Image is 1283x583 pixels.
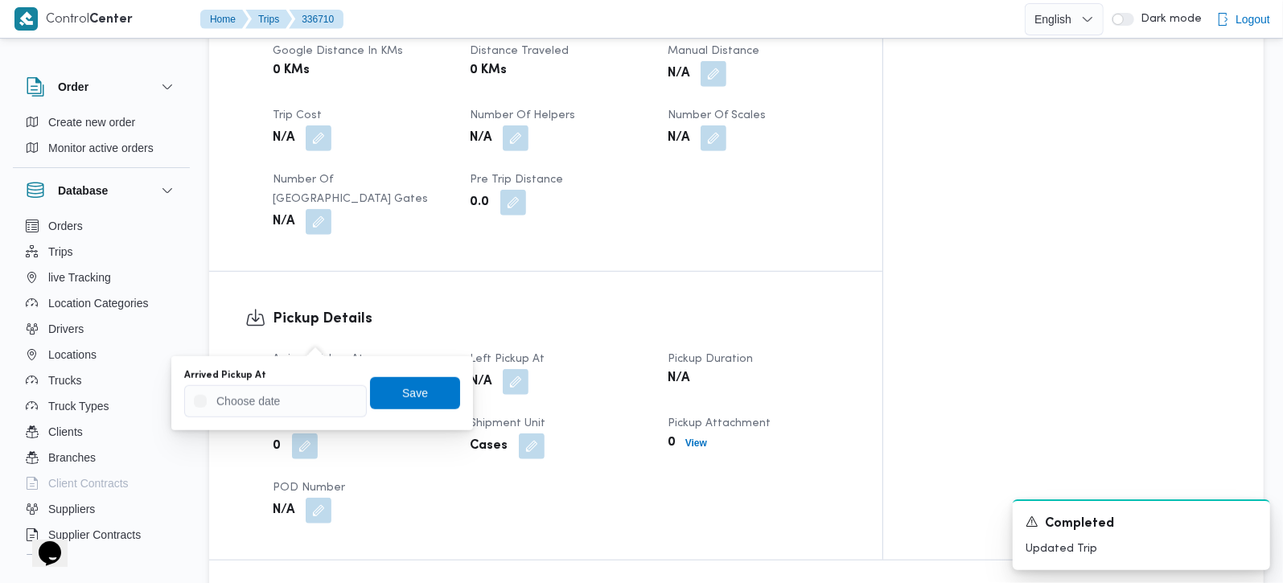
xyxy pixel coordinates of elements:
button: Trucks [19,367,183,393]
button: Client Contracts [19,470,183,496]
span: Truck Types [48,396,109,416]
span: Trucks [48,371,81,390]
span: Locations [48,345,97,364]
span: Devices [48,551,88,570]
b: N/A [668,129,689,148]
span: Location Categories [48,294,149,313]
button: Suppliers [19,496,183,522]
button: Clients [19,419,183,445]
button: Database [26,181,177,200]
b: Cases [470,437,508,456]
span: Number of [GEOGRAPHIC_DATA] Gates [273,174,428,204]
button: Home [200,10,249,29]
span: Distance Traveled [470,46,569,56]
b: 0.0 [470,193,489,212]
span: Pre Trip Distance [470,174,563,185]
span: Dark mode [1134,13,1202,26]
span: Trip Cost [273,110,322,121]
span: Supplier Contracts [48,525,141,544]
button: Save [370,377,460,409]
span: Save [402,384,428,403]
span: Shipment Unit [470,418,545,429]
b: Center [89,14,133,26]
span: Client Contracts [48,474,129,493]
b: N/A [273,212,294,232]
button: Drivers [19,316,183,342]
h3: Pickup Details [273,308,846,330]
button: Trips [245,10,292,29]
span: Branches [48,448,96,467]
b: 0 KMs [470,61,507,80]
span: Monitor active orders [48,138,154,158]
h3: Database [58,181,108,200]
span: live Tracking [48,268,111,287]
button: Devices [19,548,183,573]
button: Order [26,77,177,96]
span: Manual Distance [668,46,759,56]
span: POD Number [273,482,345,493]
button: Branches [19,445,183,470]
b: View [685,437,707,449]
b: 0 [273,437,281,456]
span: Google distance in KMs [273,46,403,56]
b: 0 KMs [273,61,310,80]
h3: Order [58,77,88,96]
img: X8yXhbKr1z7QwAAAABJRU5ErkJggg== [14,7,38,31]
button: View [679,433,713,453]
iframe: chat widget [16,519,68,567]
button: Truck Types [19,393,183,419]
span: Suppliers [48,499,95,519]
span: Trips [48,242,73,261]
button: Supplier Contracts [19,522,183,548]
span: Logout [1236,10,1270,29]
div: Database [13,213,190,561]
div: Notification [1026,514,1257,534]
span: Number of Scales [668,110,766,121]
span: Clients [48,422,83,441]
b: N/A [470,129,491,148]
button: Monitor active orders [19,135,183,161]
b: N/A [273,501,294,520]
span: Drivers [48,319,84,339]
p: Updated Trip [1026,540,1257,557]
span: Arrived Pickup At [273,354,364,364]
button: Trips [19,239,183,265]
span: Orders [48,216,83,236]
b: N/A [470,372,491,392]
span: Left Pickup At [470,354,545,364]
input: Press the down key to open a popover containing a calendar. [184,385,367,417]
button: Logout [1210,3,1277,35]
span: Completed [1045,515,1114,534]
button: Location Categories [19,290,183,316]
b: N/A [668,64,689,84]
div: Order [13,109,190,167]
button: Orders [19,213,183,239]
label: Arrived Pickup At [184,369,266,382]
button: live Tracking [19,265,183,290]
span: Pickup Attachment [668,418,771,429]
b: N/A [668,369,689,388]
b: N/A [273,129,294,148]
b: 0 [668,433,676,453]
span: Pickup Duration [668,354,753,364]
span: Create new order [48,113,135,132]
button: Create new order [19,109,183,135]
button: 336710 [289,10,343,29]
button: Locations [19,342,183,367]
span: Number of Helpers [470,110,575,121]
